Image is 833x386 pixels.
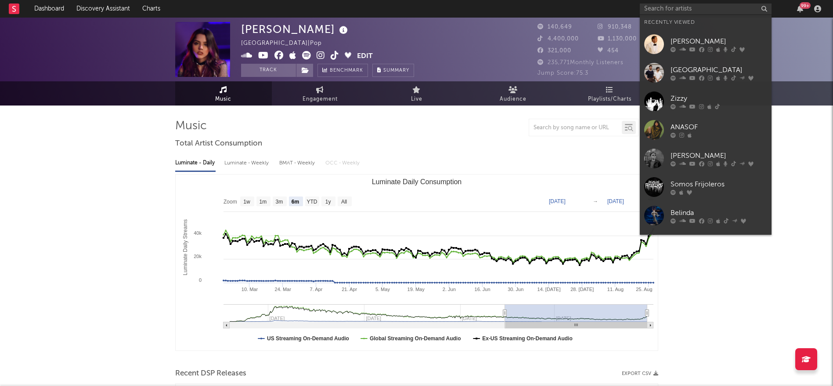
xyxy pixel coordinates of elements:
text: 19. May [407,287,425,292]
span: Playlists/Charts [588,94,631,105]
text: 16. Jun [474,287,490,292]
text: Ex-US Streaming On-Demand Audio [482,335,573,342]
span: 4,400,000 [537,36,579,42]
text: 7. Apr [310,287,322,292]
text: [DATE] [549,198,566,204]
span: 321,000 [537,48,571,54]
a: [PERSON_NAME] [640,30,772,58]
span: 910,348 [598,24,632,30]
text: 3m [275,199,283,205]
text: US Streaming On-Demand Audio [267,335,349,342]
div: Belinda [671,208,767,218]
text: 0 [198,277,201,283]
span: Summary [383,68,409,73]
text: 28. [DATE] [570,287,594,292]
text: 40k [194,230,202,236]
text: 2. Jun [442,287,455,292]
span: Recent DSP Releases [175,368,246,379]
a: Belinda [640,201,772,230]
span: Total Artist Consumption [175,138,262,149]
text: Luminate Daily Streams [182,219,188,275]
div: [GEOGRAPHIC_DATA] [671,65,767,75]
span: Live [411,94,422,105]
a: [PERSON_NAME] [640,230,772,259]
span: Music [215,94,231,105]
text: 1y [325,199,331,205]
text: YTD [307,199,317,205]
text: All [341,199,346,205]
text: 25. Aug [636,287,652,292]
div: [GEOGRAPHIC_DATA] | Pop [241,38,332,49]
div: 99 + [800,2,811,9]
text: 1w [243,199,250,205]
text: → [593,198,598,204]
input: Search by song name or URL [529,124,622,131]
div: [PERSON_NAME] [671,150,767,161]
text: 11. Aug [607,287,623,292]
span: Engagement [303,94,338,105]
text: Zoom [224,199,237,205]
a: Somos Frijoleros [640,173,772,201]
a: Zizzy [640,87,772,116]
text: 5. May [375,287,390,292]
a: Playlists/Charts [562,81,658,106]
span: 1,130,000 [598,36,637,42]
span: Jump Score: 75.3 [537,70,588,76]
button: Export CSV [622,371,658,376]
text: 30. Jun [508,287,523,292]
text: 6m [291,199,299,205]
a: [PERSON_NAME] [640,144,772,173]
button: Track [241,64,296,77]
button: 99+ [797,5,803,12]
a: Live [368,81,465,106]
text: 14. [DATE] [537,287,560,292]
span: 454 [598,48,619,54]
text: 20k [194,254,202,259]
a: Audience [465,81,562,106]
button: Summary [372,64,414,77]
a: ANASOF [640,116,772,144]
text: [DATE] [607,198,624,204]
text: Global Streaming On-Demand Audio [369,335,461,342]
text: 1m [259,199,267,205]
text: 24. Mar [274,287,291,292]
div: Luminate - Weekly [224,156,270,171]
div: [PERSON_NAME] [671,36,767,47]
a: Engagement [272,81,368,106]
div: Recently Viewed [644,17,767,28]
svg: Luminate Daily Consumption [176,175,658,350]
div: Zizzy [671,93,767,104]
text: Luminate Daily Consumption [371,178,462,186]
text: 21. Apr [342,287,357,292]
div: Luminate - Daily [175,156,216,171]
div: ANASOF [671,122,767,132]
span: Audience [500,94,526,105]
text: 10. Mar [241,287,258,292]
button: Edit [357,51,373,62]
div: Somos Frijoleros [671,179,767,189]
span: 235,771 Monthly Listeners [537,60,624,66]
span: Benchmark [330,66,363,76]
div: BMAT - Weekly [279,156,317,171]
div: [PERSON_NAME] [241,22,350,36]
a: [GEOGRAPHIC_DATA] [640,58,772,87]
span: 140,649 [537,24,572,30]
a: Music [175,81,272,106]
input: Search for artists [640,4,772,15]
a: Benchmark [317,64,368,77]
